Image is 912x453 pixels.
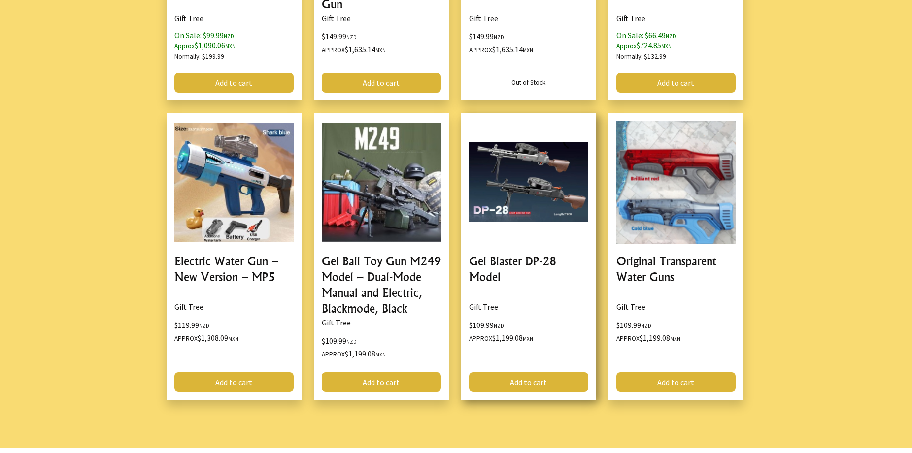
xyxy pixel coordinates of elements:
a: Add to cart [322,73,441,93]
a: Add to cart [469,372,588,392]
a: Add to cart [616,372,736,392]
a: Add to cart [322,372,441,392]
a: Add to cart [616,73,736,93]
a: Add to cart [174,372,294,392]
a: Add to cart [174,73,294,93]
